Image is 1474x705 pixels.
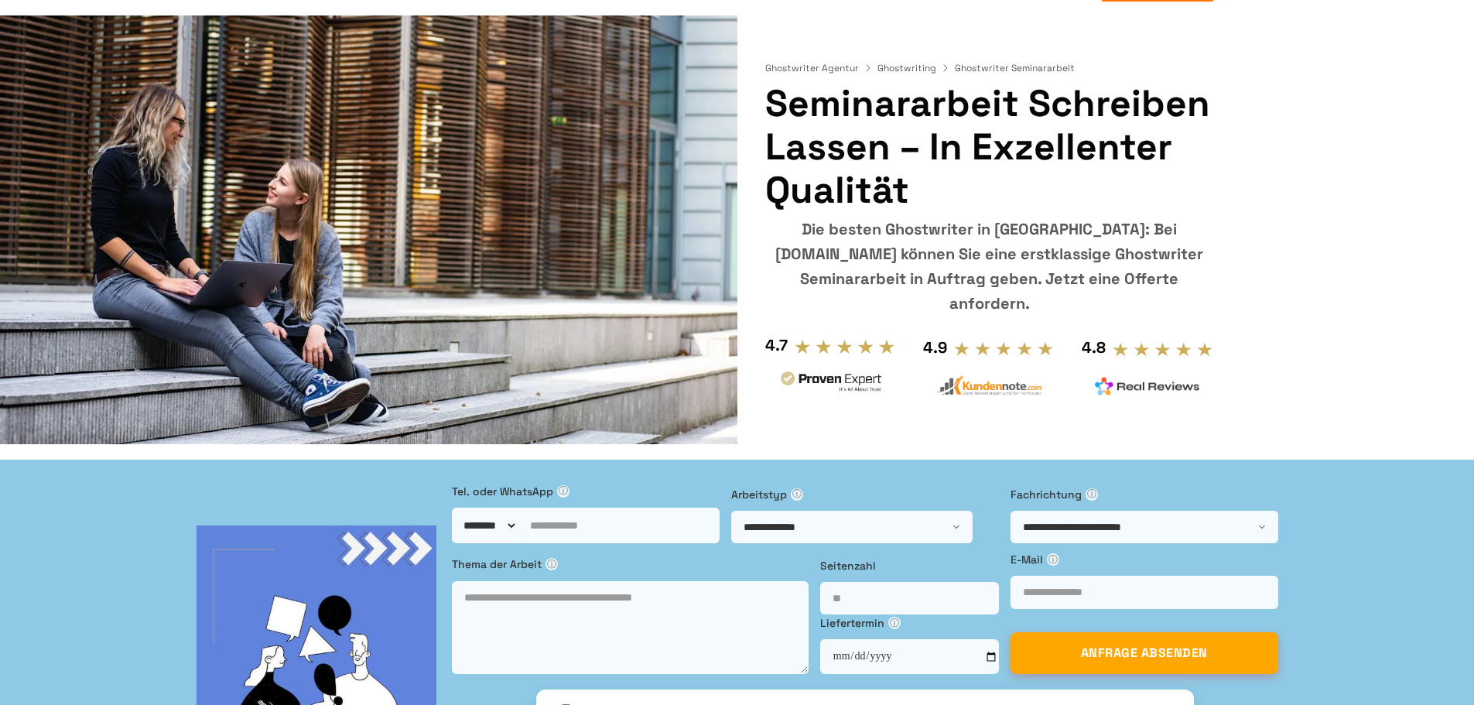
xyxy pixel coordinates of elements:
[1011,486,1278,503] label: Fachrichtung
[1086,488,1098,501] span: ⓘ
[1011,551,1278,568] label: E-Mail
[923,335,947,360] div: 4.9
[955,62,1075,74] span: Ghostwriter Seminararbeit
[765,217,1213,316] div: Die besten Ghostwriter in [GEOGRAPHIC_DATA]: Bei [DOMAIN_NAME] können Sie eine erstklassige Ghost...
[765,82,1213,212] h1: Seminararbeit Schreiben Lassen – in exzellenter Qualität
[778,369,884,398] img: provenexpert
[820,557,999,574] label: Seitenzahl
[557,485,569,498] span: ⓘ
[953,341,1055,358] img: stars
[452,483,720,500] label: Tel. oder WhatsApp
[452,556,809,573] label: Thema der Arbeit
[731,486,999,503] label: Arbeitstyp
[820,614,999,631] label: Liefertermin
[888,617,901,629] span: ⓘ
[794,338,895,355] img: stars
[1112,341,1213,358] img: stars
[1047,553,1059,566] span: ⓘ
[765,333,788,358] div: 4.7
[1095,377,1200,395] img: realreviews
[1011,632,1278,674] button: ANFRAGE ABSENDEN
[1082,335,1106,360] div: 4.8
[877,62,952,74] a: Ghostwriting
[545,558,558,570] span: ⓘ
[765,62,874,74] a: Ghostwriter Agentur
[936,375,1041,396] img: kundennote
[791,488,803,501] span: ⓘ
